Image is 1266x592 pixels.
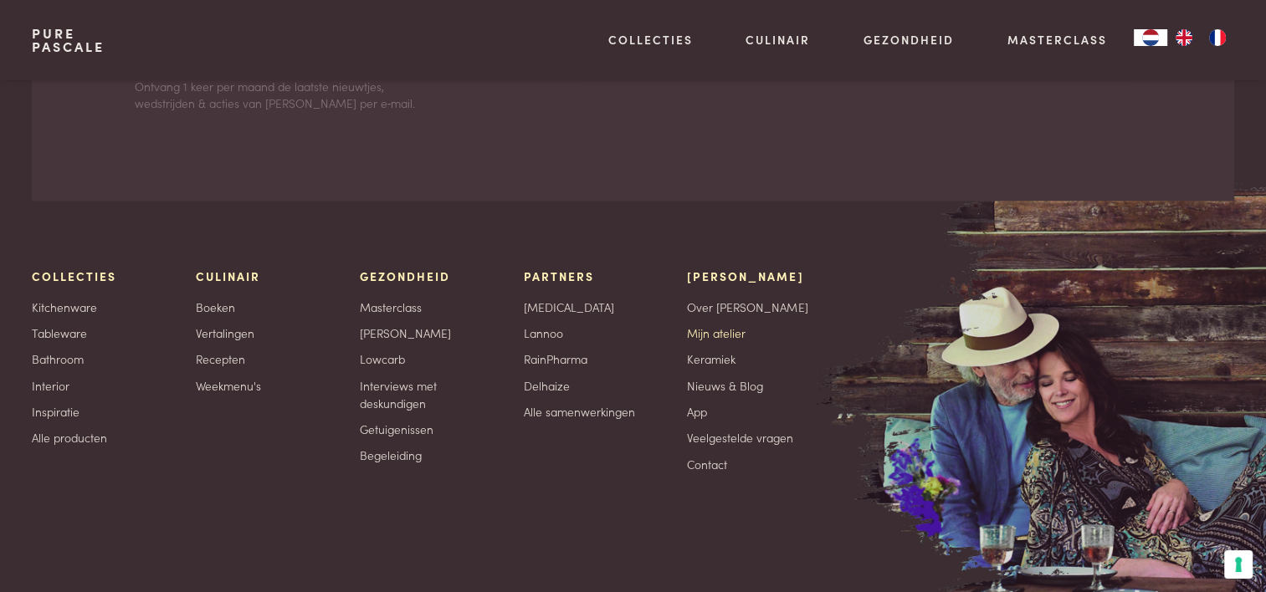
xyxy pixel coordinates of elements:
a: Masterclass [360,299,422,316]
a: Interviews met deskundigen [360,377,497,411]
a: Mijn atelier [687,324,746,342]
a: Weekmenu's [196,377,261,395]
ul: Language list [1167,29,1234,46]
a: Tableware [32,324,87,342]
a: Collecties [608,31,693,48]
a: FR [1201,29,1234,46]
span: Gezondheid [360,268,450,285]
a: Veelgestelde vragen [687,429,793,447]
a: Boeken [196,299,235,316]
span: Culinair [196,268,260,285]
a: Getuigenissen [360,421,433,438]
a: EN [1167,29,1201,46]
span: Collecties [32,268,116,285]
a: RainPharma [524,350,587,368]
a: Inspiratie [32,403,79,421]
a: Alle samenwerkingen [524,403,635,421]
a: Gezondheid [864,31,954,48]
a: Over [PERSON_NAME] [687,299,807,316]
a: Lowcarb [360,350,405,368]
a: Contact [687,456,727,473]
aside: Language selected: Nederlands [1134,29,1234,46]
a: Bathroom [32,350,84,368]
a: Delhaize [524,377,570,395]
a: NL [1134,29,1167,46]
button: Uw voorkeuren voor toestemming voor trackingtechnologieën [1224,550,1253,579]
a: Lannoo [524,324,563,342]
a: Vertalingen [196,324,254,342]
a: [MEDICAL_DATA] [524,299,614,316]
a: Recepten [196,350,245,368]
a: Interior [32,377,69,395]
p: Ontvang 1 keer per maand de laatste nieuwtjes, wedstrijden & acties van [PERSON_NAME] per e‑mail. [135,78,419,112]
a: App [687,403,707,421]
a: Nieuws & Blog [687,377,763,395]
a: Masterclass [1007,31,1107,48]
a: Culinair [746,31,810,48]
a: PurePascale [32,27,105,54]
a: Begeleiding [360,447,422,464]
span: [PERSON_NAME] [687,268,803,285]
div: Language [1134,29,1167,46]
a: [PERSON_NAME] [360,324,451,342]
a: Alle producten [32,429,107,447]
a: Keramiek [687,350,736,368]
span: Partners [524,268,594,285]
a: Kitchenware [32,299,97,316]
